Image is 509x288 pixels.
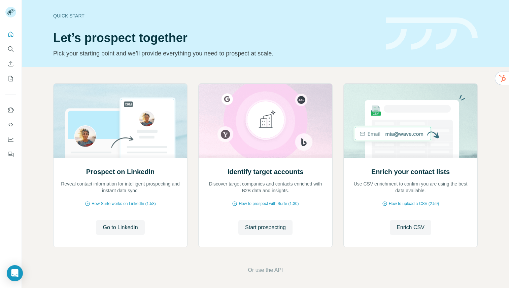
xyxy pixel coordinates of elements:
[5,119,16,131] button: Use Surfe API
[53,31,378,45] h1: Let’s prospect together
[205,180,326,194] p: Discover target companies and contacts enriched with B2B data and insights.
[239,201,299,207] span: How to prospect with Surfe (1:30)
[103,223,138,232] span: Go to LinkedIn
[245,223,286,232] span: Start prospecting
[5,28,16,40] button: Quick start
[5,58,16,70] button: Enrich CSV
[53,84,188,158] img: Prospect on LinkedIn
[53,49,378,58] p: Pick your starting point and we’ll provide everything you need to prospect at scale.
[7,265,23,281] div: Open Intercom Messenger
[198,84,333,158] img: Identify target accounts
[228,167,304,176] h2: Identify target accounts
[397,223,425,232] span: Enrich CSV
[5,148,16,160] button: Feedback
[53,12,378,19] div: Quick start
[371,167,450,176] h2: Enrich your contact lists
[5,43,16,55] button: Search
[60,180,180,194] p: Reveal contact information for intelligent prospecting and instant data sync.
[343,84,478,158] img: Enrich your contact lists
[390,220,431,235] button: Enrich CSV
[5,133,16,146] button: Dashboard
[248,266,283,274] button: Or use the API
[5,73,16,85] button: My lists
[350,180,471,194] p: Use CSV enrichment to confirm you are using the best data available.
[389,201,439,207] span: How to upload a CSV (2:59)
[386,17,478,50] img: banner
[92,201,156,207] span: How Surfe works on LinkedIn (1:58)
[86,167,155,176] h2: Prospect on LinkedIn
[238,220,293,235] button: Start prospecting
[96,220,144,235] button: Go to LinkedIn
[5,104,16,116] button: Use Surfe on LinkedIn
